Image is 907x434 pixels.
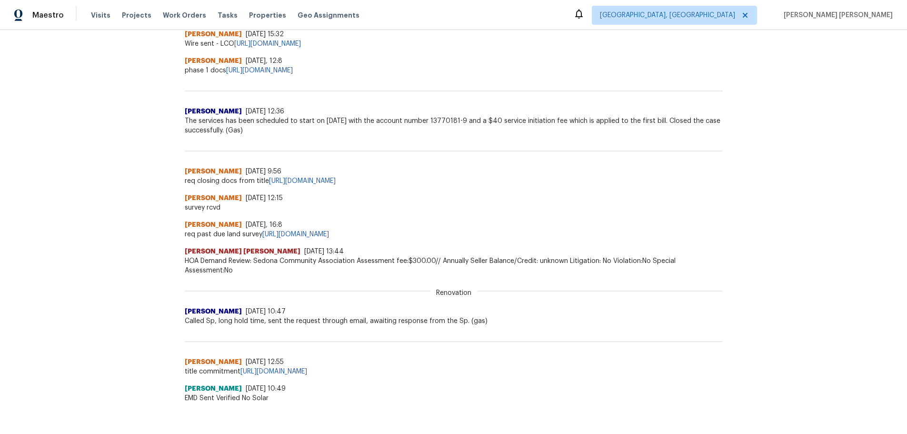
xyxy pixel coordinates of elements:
[185,316,723,326] span: Called Sp, long hold time, sent the request through email, awaiting response from the Sp. (gas)
[122,10,151,20] span: Projects
[780,10,893,20] span: [PERSON_NAME] [PERSON_NAME]
[246,385,286,392] span: [DATE] 10:49
[226,67,293,74] a: [URL][DOMAIN_NAME]
[185,66,723,75] span: phase 1 docs
[269,178,336,184] a: [URL][DOMAIN_NAME]
[430,288,477,298] span: Renovation
[185,116,723,135] span: The services has been scheduled to start on [DATE] with the account number 13770181-9 and a $40 s...
[91,10,110,20] span: Visits
[185,256,723,275] span: HOA Demand Review: Sedona Community Association Assessment fee:$300.00// Annually Seller Balance/...
[249,10,286,20] span: Properties
[185,367,723,376] span: title commitment
[185,39,723,49] span: Wire sent - LCO
[185,176,723,186] span: req closing docs from title
[246,58,282,64] span: [DATE], 12:8
[185,247,300,256] span: [PERSON_NAME] [PERSON_NAME]
[185,167,242,176] span: [PERSON_NAME]
[600,10,735,20] span: [GEOGRAPHIC_DATA], [GEOGRAPHIC_DATA]
[185,30,242,39] span: [PERSON_NAME]
[163,10,206,20] span: Work Orders
[185,193,242,203] span: [PERSON_NAME]
[246,222,282,228] span: [DATE], 16:8
[246,359,284,365] span: [DATE] 12:55
[185,394,723,403] span: EMD Sent Verified No Solar
[185,220,242,230] span: [PERSON_NAME]
[185,307,242,316] span: [PERSON_NAME]
[246,168,281,175] span: [DATE] 9:56
[234,40,301,47] a: [URL][DOMAIN_NAME]
[298,10,359,20] span: Geo Assignments
[185,384,242,394] span: [PERSON_NAME]
[246,31,284,38] span: [DATE] 15:32
[185,357,242,367] span: [PERSON_NAME]
[262,231,329,238] a: [URL][DOMAIN_NAME]
[185,107,242,116] span: [PERSON_NAME]
[304,248,344,255] span: [DATE] 13:44
[240,368,307,375] a: [URL][DOMAIN_NAME]
[246,195,283,202] span: [DATE] 12:15
[246,108,284,115] span: [DATE] 12:36
[218,12,238,19] span: Tasks
[185,56,242,66] span: [PERSON_NAME]
[185,203,723,212] span: survey rcvd
[185,230,723,239] span: req past due land survey
[246,308,286,315] span: [DATE] 10:47
[32,10,64,20] span: Maestro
